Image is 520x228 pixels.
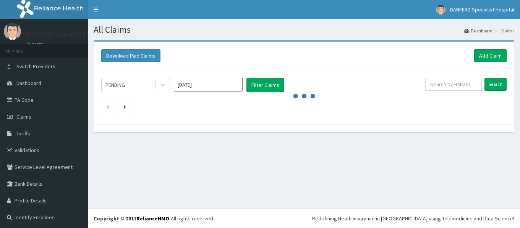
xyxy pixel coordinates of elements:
[16,80,41,87] span: Dashboard
[27,42,45,47] a: Online
[474,49,507,62] a: Add Claim
[88,209,520,228] footer: All rights reserved.
[436,5,445,14] img: User Image
[136,215,169,222] a: RelianceHMO
[493,27,514,34] li: Claims
[425,78,482,91] input: Search by HMO ID
[16,130,30,137] span: Tariffs
[450,6,514,13] span: DANFERD Specialist Hospital
[484,78,507,91] input: Search
[293,85,316,108] svg: audio-loading
[123,103,126,110] a: Next page
[16,113,31,120] span: Claims
[246,78,284,92] button: Filter Claims
[106,103,110,110] a: Previous page
[27,31,112,38] p: DANFERD Specialist Hospital
[174,78,243,92] input: Select Month and Year
[101,49,160,62] button: Download Paid Claims
[312,215,514,222] div: Redefining Heath Insurance in [GEOGRAPHIC_DATA] using Telemedicine and Data Science!
[94,25,514,35] h1: All Claims
[464,27,492,34] a: Dashboard
[105,81,125,89] div: PENDING
[16,63,55,70] span: Switch Providers
[94,215,171,222] strong: Copyright © 2017 .
[4,23,21,40] img: User Image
